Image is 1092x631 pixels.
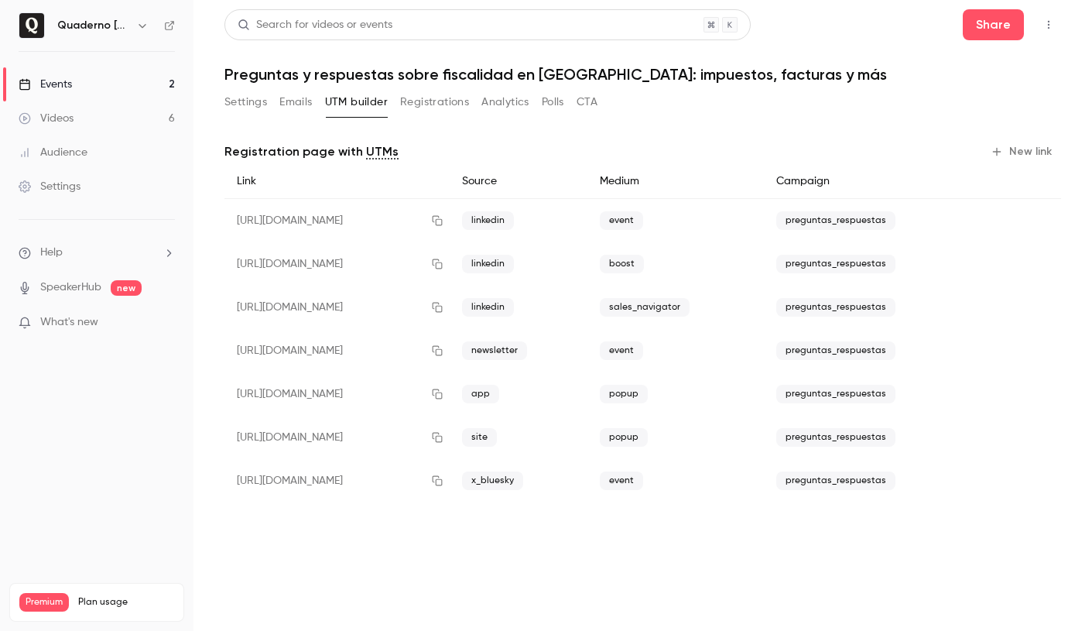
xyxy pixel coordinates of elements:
[224,142,399,161] p: Registration page with
[111,280,142,296] span: new
[224,65,1061,84] h1: Preguntas y respuestas sobre fiscalidad en [GEOGRAPHIC_DATA]: impuestos, facturas y más
[776,298,895,317] span: preguntas_respuestas
[462,341,527,360] span: newsletter
[224,242,450,286] div: [URL][DOMAIN_NAME]
[600,428,648,447] span: popup
[224,459,450,502] div: [URL][DOMAIN_NAME]
[19,111,74,126] div: Videos
[224,286,450,329] div: [URL][DOMAIN_NAME]
[224,90,267,115] button: Settings
[19,145,87,160] div: Audience
[600,211,643,230] span: event
[19,179,80,194] div: Settings
[224,416,450,459] div: [URL][DOMAIN_NAME]
[963,9,1024,40] button: Share
[279,90,312,115] button: Emails
[776,341,895,360] span: preguntas_respuestas
[600,341,643,360] span: event
[224,164,450,199] div: Link
[462,428,497,447] span: site
[462,298,514,317] span: linkedin
[776,428,895,447] span: preguntas_respuestas
[600,385,648,403] span: popup
[776,472,895,490] span: preguntas_respuestas
[462,472,523,490] span: x_bluesky
[19,13,44,38] img: Quaderno España
[366,142,399,161] a: UTMs
[984,139,1061,164] button: New link
[224,199,450,243] div: [URL][DOMAIN_NAME]
[224,329,450,372] div: [URL][DOMAIN_NAME]
[40,245,63,261] span: Help
[462,255,514,273] span: linkedin
[764,164,985,199] div: Campaign
[224,372,450,416] div: [URL][DOMAIN_NAME]
[577,90,597,115] button: CTA
[450,164,587,199] div: Source
[776,385,895,403] span: preguntas_respuestas
[238,17,392,33] div: Search for videos or events
[40,279,101,296] a: SpeakerHub
[78,596,174,609] span: Plan usage
[462,211,514,230] span: linkedin
[40,314,98,331] span: What's new
[57,18,130,33] h6: Quaderno [GEOGRAPHIC_DATA]
[19,77,72,92] div: Events
[600,472,643,490] span: event
[19,593,69,612] span: Premium
[600,255,644,273] span: boost
[587,164,764,199] div: Medium
[400,90,469,115] button: Registrations
[776,211,895,230] span: preguntas_respuestas
[776,255,895,273] span: preguntas_respuestas
[542,90,564,115] button: Polls
[462,385,499,403] span: app
[156,316,175,330] iframe: Noticeable Trigger
[600,298,690,317] span: sales_navigator
[325,90,388,115] button: UTM builder
[19,245,175,261] li: help-dropdown-opener
[481,90,529,115] button: Analytics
